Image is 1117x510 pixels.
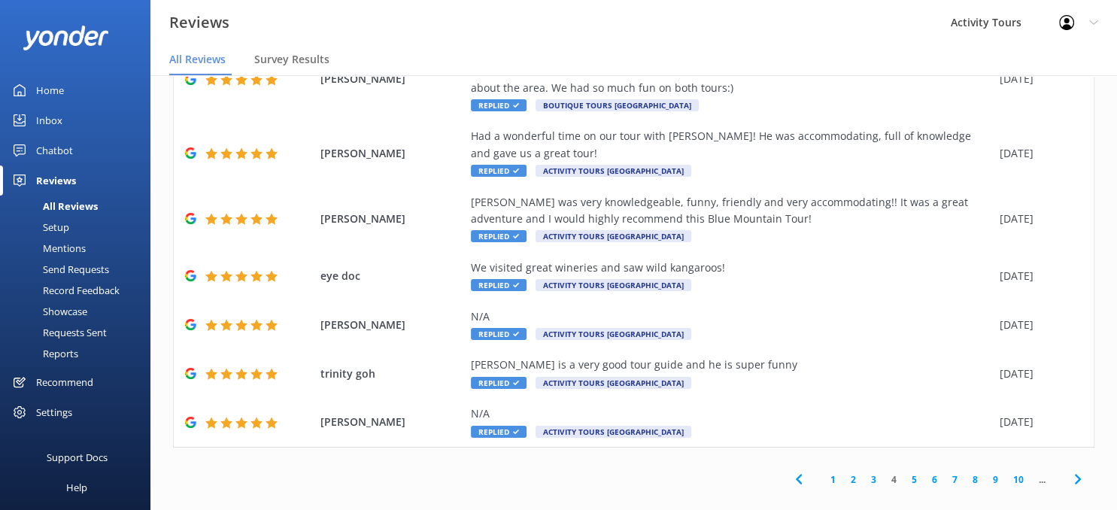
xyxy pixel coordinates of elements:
[9,343,78,364] div: Reports
[320,71,463,87] span: [PERSON_NAME]
[320,414,463,430] span: [PERSON_NAME]
[36,165,76,196] div: Reviews
[536,99,699,111] span: Boutique Tours [GEOGRAPHIC_DATA]
[9,217,150,238] a: Setup
[536,377,691,389] span: Activity Tours [GEOGRAPHIC_DATA]
[471,165,527,177] span: Replied
[1006,472,1031,487] a: 10
[536,328,691,340] span: Activity Tours [GEOGRAPHIC_DATA]
[9,259,150,280] a: Send Requests
[471,426,527,438] span: Replied
[36,367,93,397] div: Recommend
[924,472,945,487] a: 6
[9,238,86,259] div: Mentions
[471,357,992,373] div: [PERSON_NAME] is a very good tour guide and he is super funny
[9,259,109,280] div: Send Requests
[1000,71,1075,87] div: [DATE]
[471,99,527,111] span: Replied
[1000,317,1075,333] div: [DATE]
[1000,211,1075,227] div: [DATE]
[47,442,108,472] div: Support Docs
[254,52,329,67] span: Survey Results
[536,426,691,438] span: Activity Tours [GEOGRAPHIC_DATA]
[904,472,924,487] a: 5
[1031,472,1053,487] span: ...
[471,230,527,242] span: Replied
[320,268,463,284] span: eye doc
[320,211,463,227] span: [PERSON_NAME]
[945,472,965,487] a: 7
[9,196,150,217] a: All Reviews
[36,397,72,427] div: Settings
[9,343,150,364] a: Reports
[36,75,64,105] div: Home
[1000,268,1075,284] div: [DATE]
[471,128,992,162] div: Had a wonderful time on our tour with [PERSON_NAME]! He was accommodating, full of knowledge and ...
[9,196,98,217] div: All Reviews
[169,11,229,35] h3: Reviews
[9,322,150,343] a: Requests Sent
[9,301,150,322] a: Showcase
[1000,145,1075,162] div: [DATE]
[9,280,120,301] div: Record Feedback
[471,260,992,276] div: We visited great wineries and saw wild kangaroos!
[536,165,691,177] span: Activity Tours [GEOGRAPHIC_DATA]
[471,405,992,422] div: N/A
[320,317,463,333] span: [PERSON_NAME]
[536,279,691,291] span: Activity Tours [GEOGRAPHIC_DATA]
[471,377,527,389] span: Replied
[864,472,884,487] a: 3
[471,194,992,228] div: [PERSON_NAME] was very knowledgeable, funny, friendly and very accommodating!! It was a great adv...
[471,308,992,325] div: N/A
[9,322,107,343] div: Requests Sent
[23,26,109,50] img: yonder-white-logo.png
[1000,366,1075,382] div: [DATE]
[965,472,985,487] a: 8
[36,135,73,165] div: Chatbot
[320,145,463,162] span: [PERSON_NAME]
[985,472,1006,487] a: 9
[843,472,864,487] a: 2
[36,105,62,135] div: Inbox
[471,328,527,340] span: Replied
[536,230,691,242] span: Activity Tours [GEOGRAPHIC_DATA]
[320,366,463,382] span: trinity goh
[9,217,69,238] div: Setup
[66,472,87,502] div: Help
[1000,414,1075,430] div: [DATE]
[9,280,150,301] a: Record Feedback
[9,301,87,322] div: Showcase
[884,472,904,487] a: 4
[9,238,150,259] a: Mentions
[471,279,527,291] span: Replied
[823,472,843,487] a: 1
[169,52,226,67] span: All Reviews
